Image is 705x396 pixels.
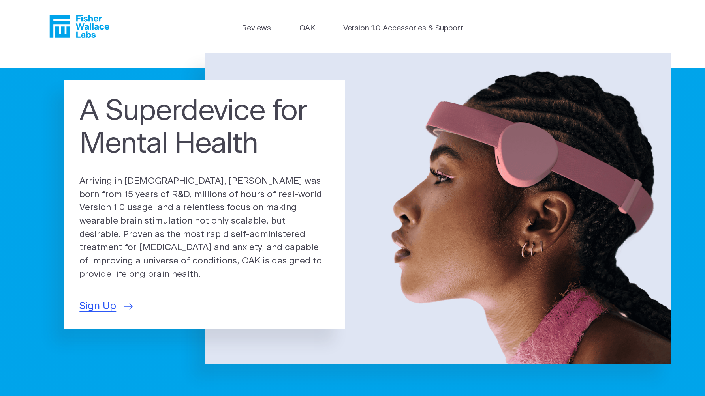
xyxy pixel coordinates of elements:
a: Fisher Wallace [49,15,109,38]
a: Sign Up [79,299,133,314]
a: OAK [299,23,315,34]
a: Reviews [242,23,271,34]
a: Version 1.0 Accessories & Support [343,23,463,34]
span: Sign Up [79,299,116,314]
p: Arriving in [DEMOGRAPHIC_DATA], [PERSON_NAME] was born from 15 years of R&D, millions of hours of... [79,175,330,281]
h1: A Superdevice for Mental Health [79,95,330,161]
